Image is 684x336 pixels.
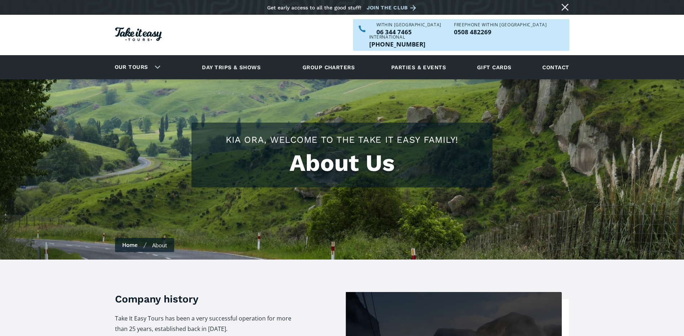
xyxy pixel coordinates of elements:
[559,1,571,13] a: Close message
[454,29,547,35] a: Call us freephone within NZ on 0508482269
[106,57,166,77] div: Our tours
[388,57,450,77] a: Parties & events
[122,241,138,248] a: Home
[454,23,547,27] div: Freephone WITHIN [GEOGRAPHIC_DATA]
[115,292,300,306] h3: Company history
[376,23,441,27] div: WITHIN [GEOGRAPHIC_DATA]
[376,29,441,35] p: 06 344 7465
[369,41,425,47] a: Call us outside of NZ on +6463447465
[369,41,425,47] p: [PHONE_NUMBER]
[267,5,361,10] div: Get early access to all the good stuff!
[115,27,162,41] img: Take it easy Tours logo
[473,57,515,77] a: Gift cards
[376,29,441,35] a: Call us within NZ on 063447465
[109,59,154,76] a: Our tours
[539,57,573,77] a: Contact
[294,57,364,77] a: Group charters
[454,29,547,35] p: 0508 482269
[369,35,425,39] div: International
[199,133,485,146] h2: Kia ora, welcome to the Take It Easy family!
[115,313,300,334] p: Take It Easy Tours has been a very successful operation for more than 25 years, established back ...
[193,57,270,77] a: Day trips & shows
[367,3,419,12] a: Join the club
[199,150,485,177] h1: About Us
[152,242,167,249] div: About
[115,24,162,47] a: Homepage
[115,238,174,252] nav: Breadcrumbs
